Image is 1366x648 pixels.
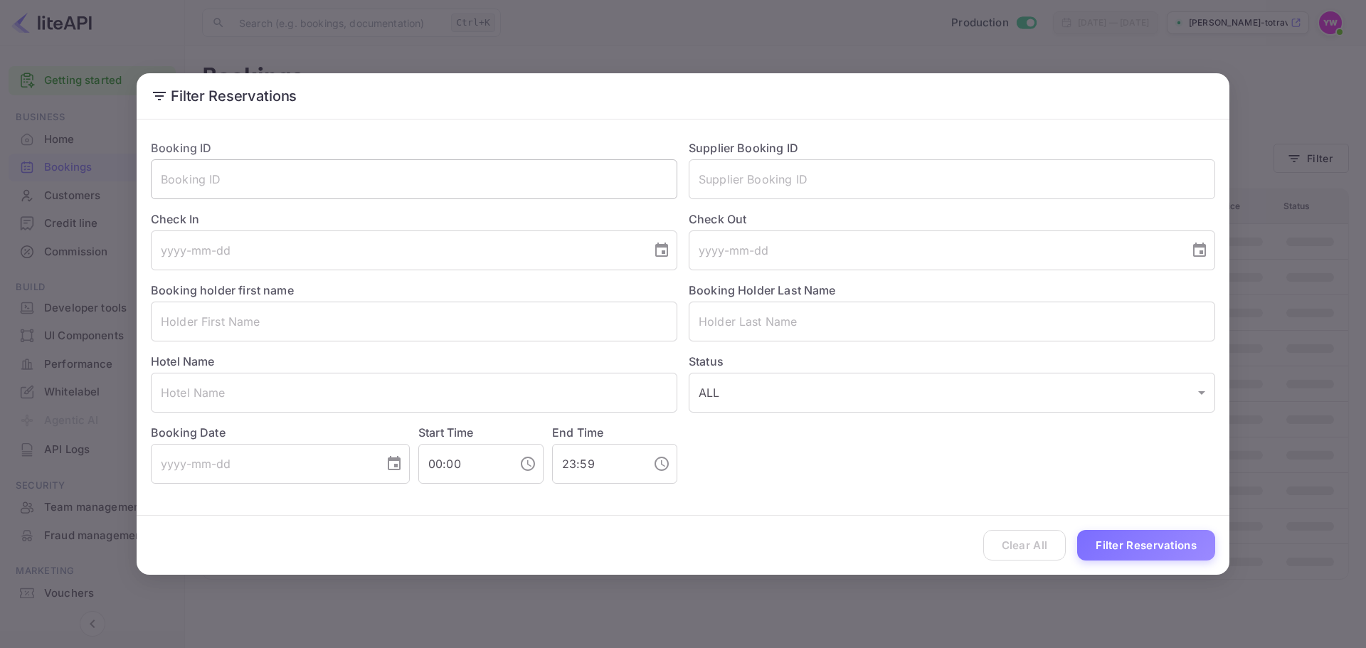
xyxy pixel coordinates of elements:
[380,450,408,478] button: Choose date
[418,425,474,440] label: Start Time
[689,141,798,155] label: Supplier Booking ID
[151,424,410,441] label: Booking Date
[151,141,212,155] label: Booking ID
[647,450,676,478] button: Choose time, selected time is 11:59 PM
[647,236,676,265] button: Choose date
[689,373,1215,413] div: ALL
[552,444,642,484] input: hh:mm
[151,444,374,484] input: yyyy-mm-dd
[689,211,1215,228] label: Check Out
[689,159,1215,199] input: Supplier Booking ID
[1077,530,1215,561] button: Filter Reservations
[552,425,603,440] label: End Time
[689,283,836,297] label: Booking Holder Last Name
[689,302,1215,341] input: Holder Last Name
[689,230,1180,270] input: yyyy-mm-dd
[151,354,215,368] label: Hotel Name
[1185,236,1214,265] button: Choose date
[151,211,677,228] label: Check In
[514,450,542,478] button: Choose time, selected time is 12:00 AM
[151,283,294,297] label: Booking holder first name
[151,302,677,341] input: Holder First Name
[137,73,1229,119] h2: Filter Reservations
[151,159,677,199] input: Booking ID
[689,353,1215,370] label: Status
[151,230,642,270] input: yyyy-mm-dd
[151,373,677,413] input: Hotel Name
[418,444,508,484] input: hh:mm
